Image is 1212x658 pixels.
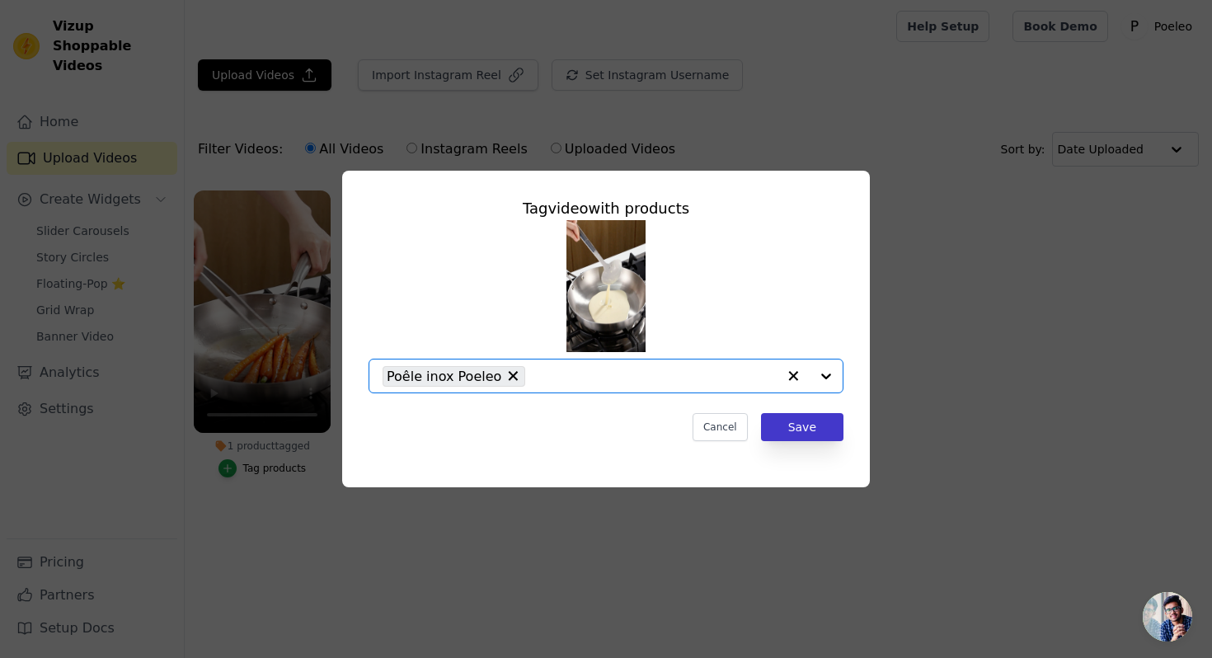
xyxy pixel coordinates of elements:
a: Open chat [1143,592,1192,642]
button: Save [761,413,843,441]
span: Poêle inox Poeleo [387,366,501,387]
img: tn-df3eae174876456f932f6ffd371140f9.png [566,220,646,352]
button: Cancel [693,413,748,441]
div: Tag video with products [369,197,843,220]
